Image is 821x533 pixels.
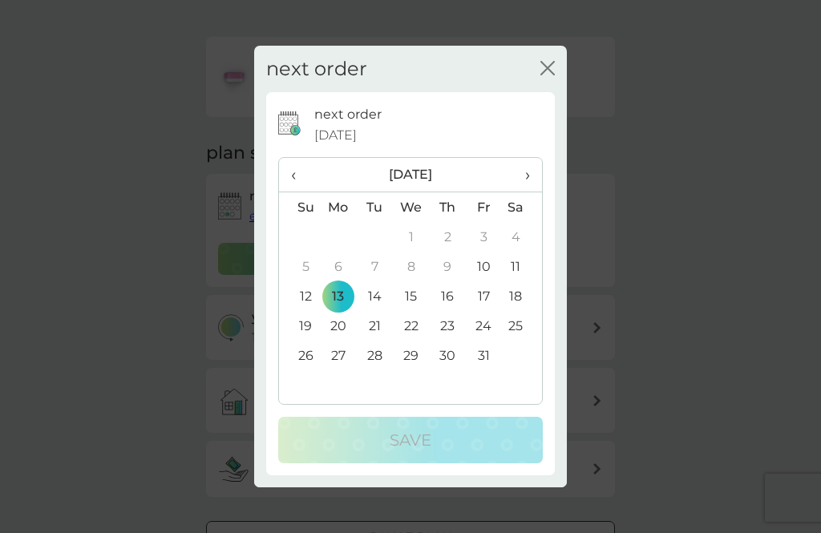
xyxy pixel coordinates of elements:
[430,192,466,223] th: Th
[279,281,320,311] td: 12
[278,417,543,463] button: Save
[502,192,542,223] th: Sa
[357,252,393,281] td: 7
[390,427,431,453] p: Save
[357,341,393,370] td: 28
[430,311,466,341] td: 23
[266,58,367,81] h2: next order
[393,281,430,311] td: 15
[320,252,357,281] td: 6
[279,311,320,341] td: 19
[393,341,430,370] td: 29
[502,222,542,252] td: 4
[357,192,393,223] th: Tu
[466,311,502,341] td: 24
[502,252,542,281] td: 11
[430,222,466,252] td: 2
[430,252,466,281] td: 9
[314,104,382,125] p: next order
[279,341,320,370] td: 26
[314,125,357,146] span: [DATE]
[393,192,430,223] th: We
[279,252,320,281] td: 5
[291,158,308,192] span: ‹
[466,192,502,223] th: Fr
[279,192,320,223] th: Su
[466,281,502,311] td: 17
[357,281,393,311] td: 14
[430,281,466,311] td: 16
[466,341,502,370] td: 31
[320,192,357,223] th: Mo
[466,252,502,281] td: 10
[540,61,555,78] button: close
[502,311,542,341] td: 25
[320,341,357,370] td: 27
[514,158,530,192] span: ›
[393,252,430,281] td: 8
[393,311,430,341] td: 22
[502,281,542,311] td: 18
[357,311,393,341] td: 21
[320,311,357,341] td: 20
[430,341,466,370] td: 30
[320,281,357,311] td: 13
[393,222,430,252] td: 1
[320,158,502,192] th: [DATE]
[466,222,502,252] td: 3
